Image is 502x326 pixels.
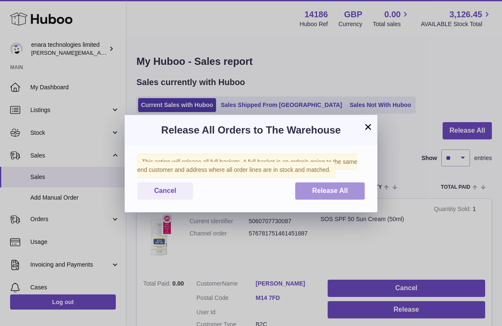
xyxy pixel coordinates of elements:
[137,182,193,200] button: Cancel
[363,122,373,132] button: ×
[137,123,365,137] h3: Release All Orders to The Warehouse
[312,187,348,194] span: Release All
[154,187,176,194] span: Cancel
[295,182,365,200] button: Release All
[137,154,357,178] span: This action will release all full baskets. A full basket is an order/s going to the same end cust...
